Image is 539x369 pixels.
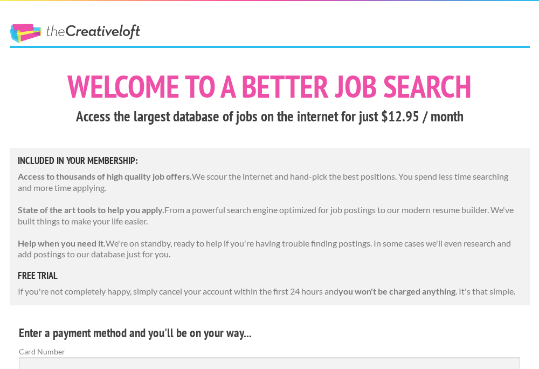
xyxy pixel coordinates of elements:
strong: Help when you need it. [18,238,106,248]
h3: Access the largest database of jobs on the internet for just $12.95 / month [10,106,530,127]
strong: State of the art tools to help you apply. [18,204,164,215]
h5: free trial [18,271,522,281]
p: We're on standby, ready to help if you're having trouble finding postings. In some cases we'll ev... [18,238,522,261]
a: The Creative Loft [10,24,140,43]
h5: Included in Your Membership: [18,156,522,166]
p: If you're not completely happy, simply cancel your account within the first 24 hours and . It's t... [18,286,522,297]
strong: you won't be charged anything [338,286,455,296]
strong: Access to thousands of high quality job offers. [18,171,192,181]
p: From a powerful search engine optimized for job postings to our modern resume builder. We've buil... [18,204,522,227]
h1: Welcome to a better job search [10,71,530,102]
h4: Enter a payment method and you'll be on your way... [19,324,520,341]
p: We scour the internet and hand-pick the best positions. You spend less time searching and more ti... [18,171,522,194]
label: Card Number [19,346,520,357]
